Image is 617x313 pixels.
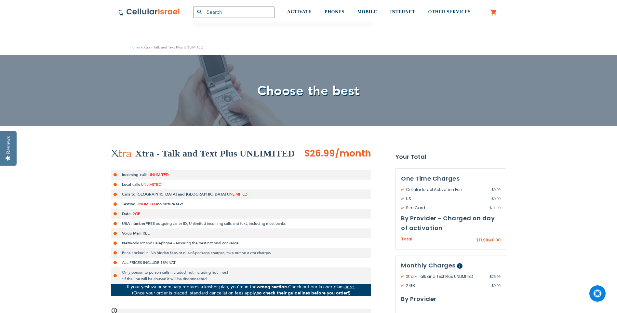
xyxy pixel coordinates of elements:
[122,201,136,207] strong: Texting
[401,205,490,211] span: Sim Card
[193,7,275,18] input: Search
[396,152,506,162] strong: Your Total
[257,284,288,290] strong: wrong section.
[148,172,169,177] span: UNLIMITED
[491,196,501,202] span: 0.00
[479,237,488,243] span: 11.99
[122,192,226,197] strong: Calls to [GEOGRAPHIC_DATA] and [GEOGRAPHIC_DATA]
[137,201,157,207] span: UNLIMITED
[401,213,501,233] h3: By Provider - Charged on day of activation
[111,284,371,296] p: If your yeshiva or seminary requires a kosher plan, you’re in the Check out our kosher plans (Onc...
[122,172,147,177] strong: Incoming calls
[146,221,286,226] span: FREE outgoing caller ID, Unlimited incoming calls and text, including most banks
[111,267,371,284] li: Only person to person calls included [not including hot lines] *If the line will be abused it wil...
[257,290,350,296] strong: so check their guidelines before you order!)
[122,211,132,216] strong: Data:
[457,263,463,269] span: Help
[227,192,248,197] span: UNLIMITED
[357,9,377,14] span: MOBILE
[122,182,140,187] strong: Local calls
[141,231,150,236] span: FREE
[401,174,501,184] h3: One Time Charges
[491,283,494,289] span: $
[6,136,11,154] div: Reviews
[133,211,141,216] span: 2GB
[401,236,412,242] span: Total
[390,9,415,14] span: INTERNET
[490,205,501,211] span: 11.99
[122,240,138,246] strong: Network
[141,182,161,187] span: UNLIMITED
[428,9,471,14] span: OTHER SERVICES
[492,237,501,243] span: 0.00
[135,147,295,160] h2: Xtra - Talk and Text Plus UNLIMITED
[111,258,371,267] li: ALL PRICES INCLUDE 18% VAT
[325,9,344,14] span: PHONES
[490,274,492,279] span: $
[335,147,371,160] span: /month
[401,261,456,269] span: Monthly Charges
[157,201,183,207] span: no picture text
[287,9,312,14] span: ACTIVATE
[138,240,239,246] span: Hot and Pelephone - ensuring the best national converge
[401,294,501,304] h3: By Provider
[130,45,140,50] a: Home
[490,274,501,279] span: 26.99
[257,82,360,100] span: Choose the best
[118,8,180,16] img: Cellular Israel Logo
[491,187,501,193] span: 0.00
[401,274,490,279] span: Xtra - Talk and Text Plus UNLIMITED
[488,238,492,243] span: ₪
[491,283,501,289] span: 0.00
[111,248,371,258] li: Price Locked In: No hidden fees or out-of-package charges, take out no extra charges
[491,187,494,193] span: $
[476,238,479,243] span: $
[122,221,146,226] strong: USA number
[122,231,141,236] strong: Voice Mail
[401,196,491,202] span: US
[111,149,132,158] img: Xtra - Talk and Text Plus UNLIMITED
[304,147,335,160] span: $26.99
[140,44,203,50] li: Xtra - Talk and Text Plus UNLIMITED
[490,205,492,211] span: $
[344,284,355,290] a: here.
[401,283,491,289] span: 2 GB
[491,196,494,202] span: $
[401,187,491,193] span: Cellular Israel Activation Fee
